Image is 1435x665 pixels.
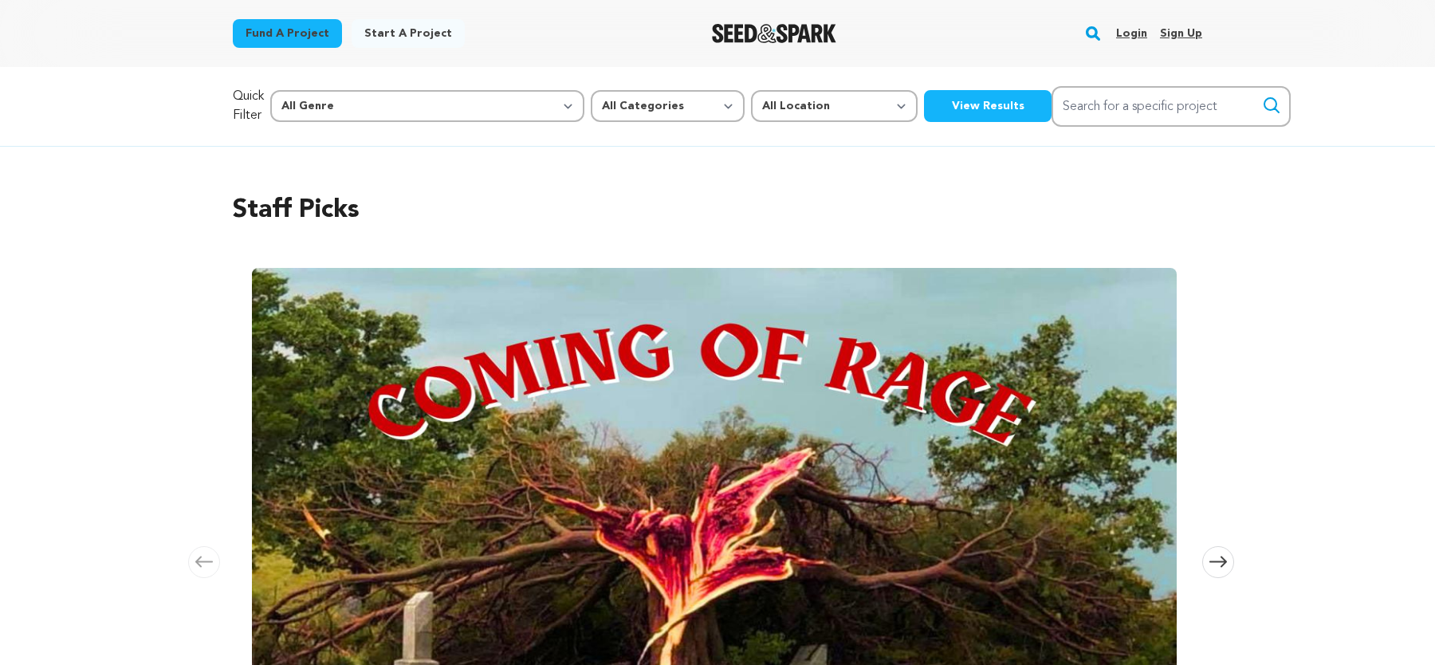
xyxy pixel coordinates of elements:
[1116,21,1147,46] a: Login
[233,19,342,48] a: Fund a project
[233,191,1202,230] h2: Staff Picks
[1052,86,1291,127] input: Search for a specific project
[924,90,1052,122] button: View Results
[233,87,264,125] p: Quick Filter
[712,24,837,43] img: Seed&Spark Logo Dark Mode
[712,24,837,43] a: Seed&Spark Homepage
[1160,21,1202,46] a: Sign up
[352,19,465,48] a: Start a project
